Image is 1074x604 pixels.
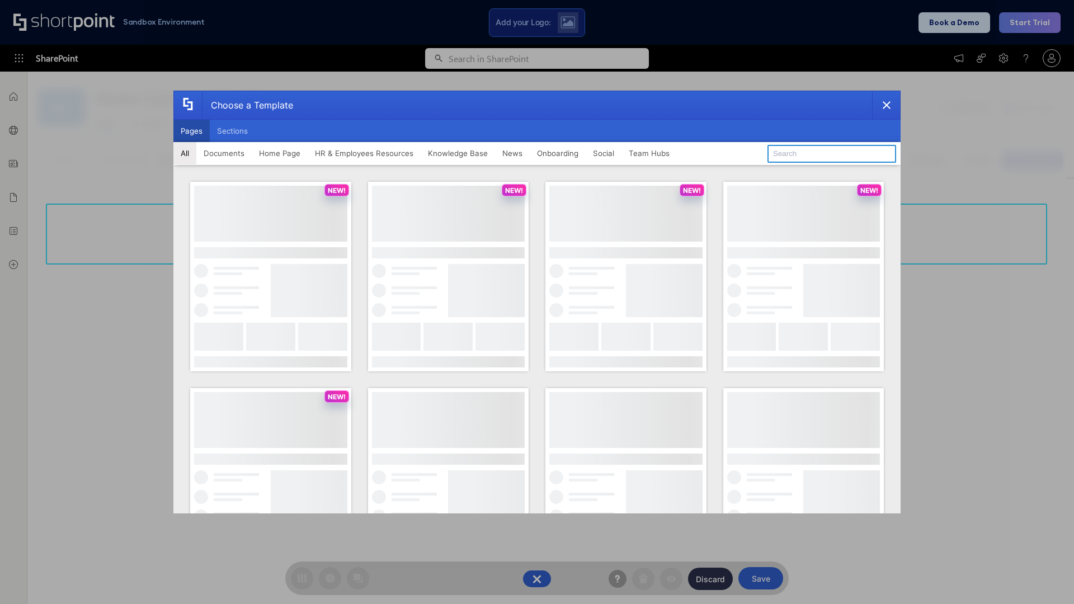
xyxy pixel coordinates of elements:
button: HR & Employees Resources [308,142,421,164]
p: NEW! [860,186,878,195]
div: template selector [173,91,901,513]
button: Knowledge Base [421,142,495,164]
button: All [173,142,196,164]
button: Sections [210,120,255,142]
input: Search [767,145,896,163]
p: NEW! [683,186,701,195]
button: Team Hubs [621,142,677,164]
p: NEW! [328,393,346,401]
p: NEW! [505,186,523,195]
button: Home Page [252,142,308,164]
div: Choose a Template [202,91,293,119]
button: News [495,142,530,164]
button: Onboarding [530,142,586,164]
button: Pages [173,120,210,142]
iframe: Chat Widget [1018,550,1074,604]
p: NEW! [328,186,346,195]
button: Documents [196,142,252,164]
button: Social [586,142,621,164]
